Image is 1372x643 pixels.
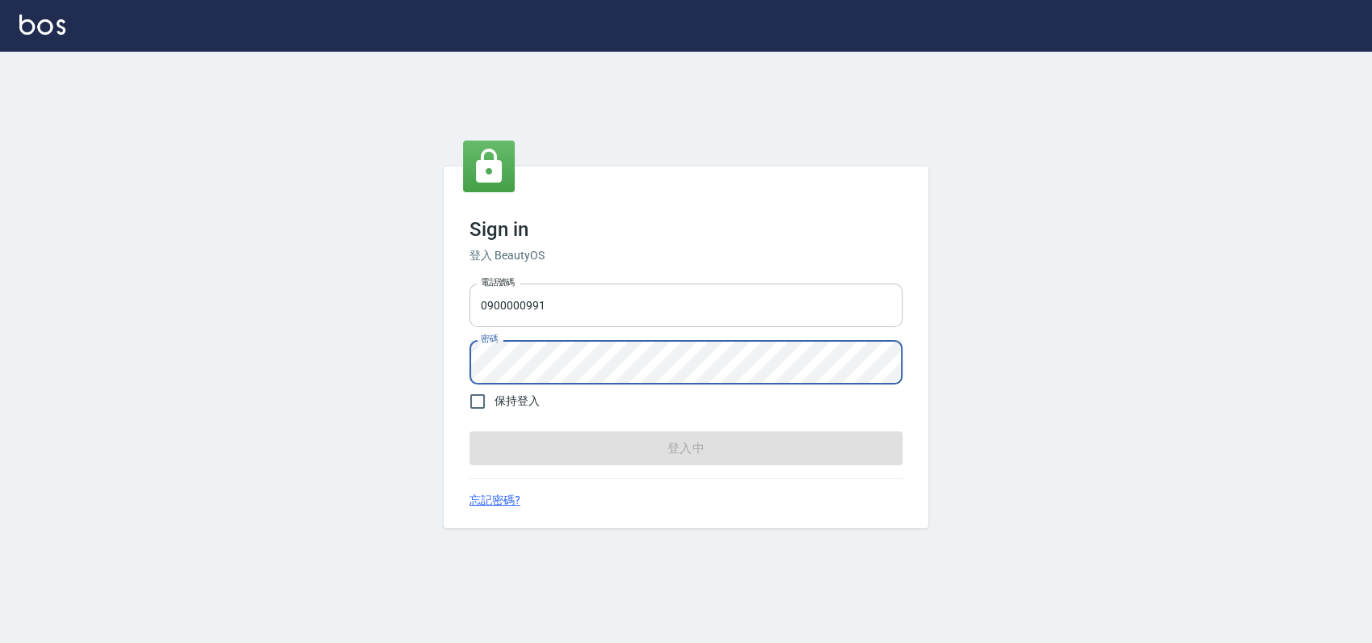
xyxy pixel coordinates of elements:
[495,393,540,410] span: 保持登入
[469,492,520,509] a: 忘記密碼?
[481,333,498,345] label: 密碼
[481,276,515,288] label: 電話號碼
[19,15,65,35] img: Logo
[469,247,903,264] h6: 登入 BeautyOS
[469,218,903,241] h3: Sign in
